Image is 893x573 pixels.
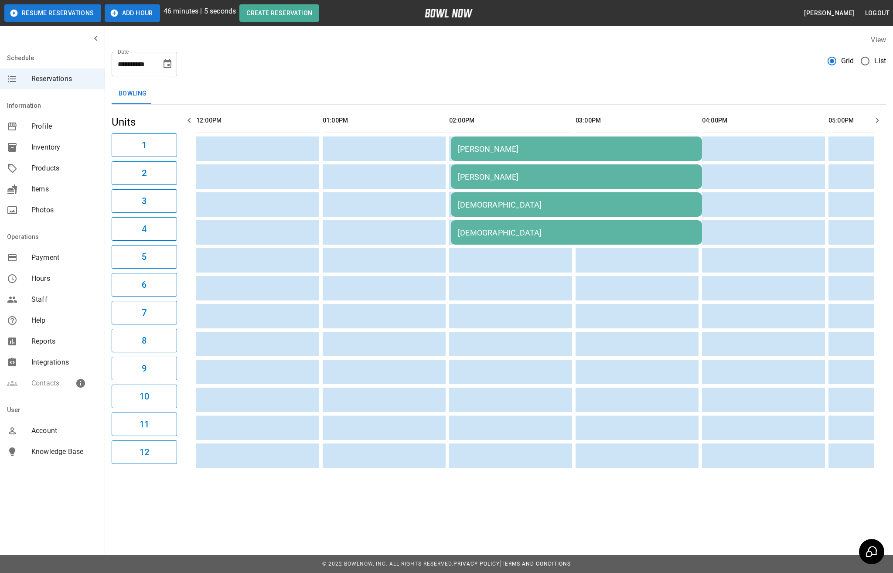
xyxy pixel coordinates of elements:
div: [PERSON_NAME] [458,172,695,181]
span: Products [31,163,98,174]
h6: 5 [142,250,147,264]
h6: 1 [142,138,147,152]
h6: 9 [142,362,147,375]
button: 11 [112,413,177,436]
button: Create Reservation [239,4,319,22]
span: Staff [31,294,98,305]
button: 3 [112,189,177,213]
span: Knowledge Base [31,447,98,457]
h6: 4 [142,222,147,236]
div: [DEMOGRAPHIC_DATA] [458,228,695,237]
span: Photos [31,205,98,215]
button: [PERSON_NAME] [801,5,858,21]
h6: 7 [142,306,147,320]
div: inventory tabs [112,83,886,104]
button: 1 [112,133,177,157]
span: Integrations [31,357,98,368]
button: 7 [112,301,177,324]
button: 5 [112,245,177,269]
span: © 2022 BowlNow, Inc. All Rights Reserved. [322,561,453,567]
label: View [871,36,886,44]
button: 12 [112,440,177,464]
span: Help [31,315,98,326]
button: 4 [112,217,177,241]
button: 10 [112,385,177,408]
button: 2 [112,161,177,185]
th: 01:00PM [323,108,446,133]
th: 12:00PM [196,108,319,133]
button: Bowling [112,83,154,104]
th: 02:00PM [449,108,572,133]
p: 46 minutes | 5 seconds [164,6,236,22]
span: Inventory [31,142,98,153]
h5: Units [112,115,177,129]
h6: 2 [142,166,147,180]
div: [PERSON_NAME] [458,144,695,153]
a: Privacy Policy [453,561,500,567]
button: Resume Reservations [4,4,101,22]
span: Grid [841,56,854,66]
span: Profile [31,121,98,132]
h6: 6 [142,278,147,292]
span: Items [31,184,98,194]
span: List [874,56,886,66]
button: Logout [862,5,893,21]
span: Account [31,426,98,436]
h6: 3 [142,194,147,208]
button: 9 [112,357,177,380]
span: Reports [31,336,98,347]
a: Terms and Conditions [501,561,571,567]
button: Add Hour [105,4,160,22]
span: Reservations [31,74,98,84]
button: Choose date, selected date is Oct 11, 2025 [159,55,176,73]
span: Hours [31,273,98,284]
h6: 12 [140,445,149,459]
h6: 10 [140,389,149,403]
button: 8 [112,329,177,352]
span: Payment [31,252,98,263]
h6: 8 [142,334,147,348]
th: 03:00PM [576,108,699,133]
h6: 11 [140,417,149,431]
button: 6 [112,273,177,297]
div: [DEMOGRAPHIC_DATA] [458,200,695,209]
img: logo [425,9,473,17]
